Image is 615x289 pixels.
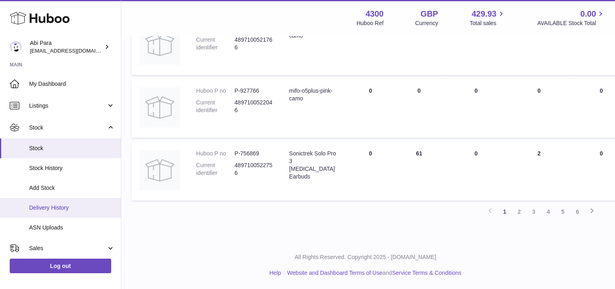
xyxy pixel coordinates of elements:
a: Service Terms & Conditions [392,270,461,276]
p: All Rights Reserved. Copyright 2025 - [DOMAIN_NAME] [125,253,606,261]
dd: 4897100522046 [235,99,273,114]
dt: Current identifier [196,99,235,114]
a: 4 [541,204,556,219]
dd: P-756869 [235,150,273,157]
a: 429.93 Total sales [469,8,505,27]
td: 0 [443,79,509,138]
td: 0 [346,142,395,200]
span: ASN Uploads [29,224,115,232]
td: 0 [346,79,395,138]
a: 2 [512,204,526,219]
dt: Current identifier [196,36,235,51]
strong: 4300 [366,8,384,19]
td: 2 [509,142,569,200]
td: 0 [395,16,443,75]
a: Website and Dashboard Terms of Use [287,270,383,276]
td: 0 [346,16,395,75]
div: Currency [415,19,438,27]
img: product image [139,150,180,190]
div: mifo-o5plus-pink-camo [289,87,338,102]
dt: Current identifier [196,161,235,177]
img: Abi@mifo.co.uk [10,41,22,53]
span: Delivery History [29,204,115,212]
td: 0 [509,79,569,138]
a: Log out [10,259,111,273]
dd: 4897100521766 [235,36,273,51]
strong: GBP [421,8,438,19]
span: Stock [29,124,106,132]
a: Help [269,270,281,276]
div: Sonictrek Solo Pro 3 [MEDICAL_DATA] Earbuds [289,150,338,181]
dd: 4897100522756 [235,161,273,177]
span: Stock [29,144,115,152]
a: 3 [526,204,541,219]
span: 0 [600,150,603,157]
span: Sales [29,244,106,252]
span: [EMAIL_ADDRESS][DOMAIN_NAME] [30,47,119,54]
span: My Dashboard [29,80,115,88]
span: 429.93 [471,8,496,19]
dt: Huboo P no [196,87,235,95]
span: 0.00 [580,8,596,19]
td: 0 [395,79,443,138]
span: AVAILABLE Stock Total [537,19,605,27]
img: product image [139,87,180,127]
td: 0 [443,16,509,75]
div: Huboo Ref [357,19,384,27]
a: 5 [556,204,570,219]
td: 61 [395,142,443,200]
dt: Huboo P no [196,150,235,157]
span: Total sales [469,19,505,27]
li: and [284,269,461,277]
a: 1 [497,204,512,219]
td: 0 [443,142,509,200]
dd: P-927766 [235,87,273,95]
div: Abi Para [30,39,103,55]
img: product image [139,24,180,65]
a: 0.00 AVAILABLE Stock Total [537,8,605,27]
span: Add Stock [29,184,115,192]
span: Stock History [29,164,115,172]
td: 0 [509,16,569,75]
a: 6 [570,204,585,219]
span: Listings [29,102,106,110]
span: 0 [600,87,603,94]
